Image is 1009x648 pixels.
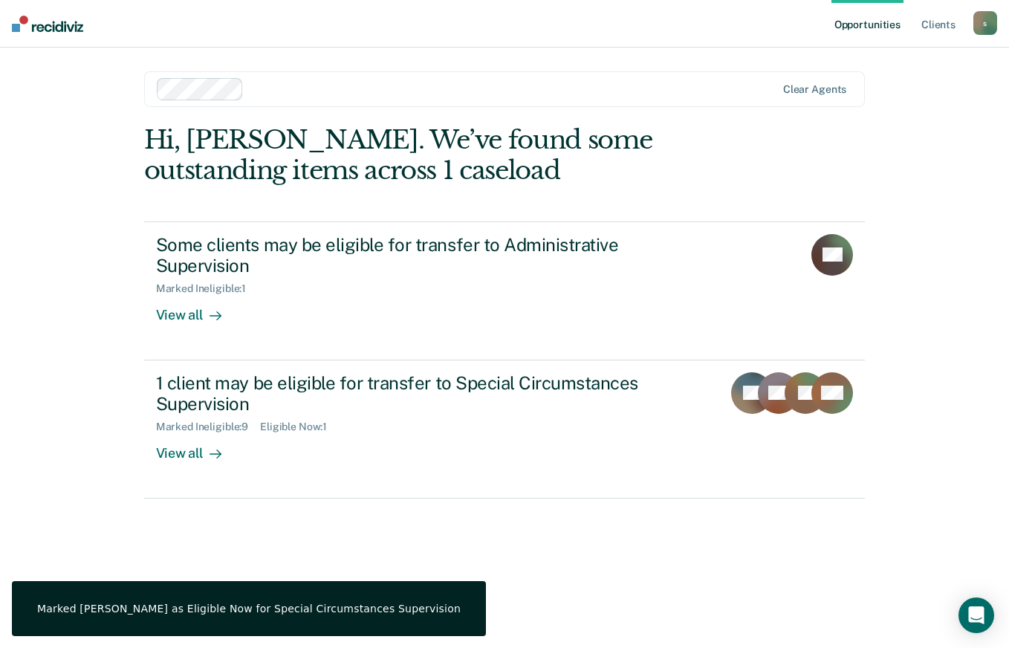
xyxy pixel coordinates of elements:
div: View all [156,295,239,324]
div: Eligible Now : 1 [260,421,339,433]
div: View all [156,433,239,462]
img: Recidiviz [12,16,83,32]
div: Marked Ineligible : 1 [156,282,258,295]
div: Hi, [PERSON_NAME]. We’ve found some outstanding items across 1 caseload [144,125,721,186]
a: Some clients may be eligible for transfer to Administrative SupervisionMarked Ineligible:1View all [144,221,866,360]
div: 1 client may be eligible for transfer to Special Circumstances Supervision [156,372,678,415]
div: Marked Ineligible : 9 [156,421,260,433]
div: Open Intercom Messenger [958,597,994,633]
div: Some clients may be eligible for transfer to Administrative Supervision [156,234,678,277]
div: Marked [PERSON_NAME] as Eligible Now for Special Circumstances Supervision [37,602,461,615]
a: 1 client may be eligible for transfer to Special Circumstances SupervisionMarked Ineligible:9Elig... [144,360,866,499]
button: s [973,11,997,35]
div: Clear agents [783,83,846,96]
